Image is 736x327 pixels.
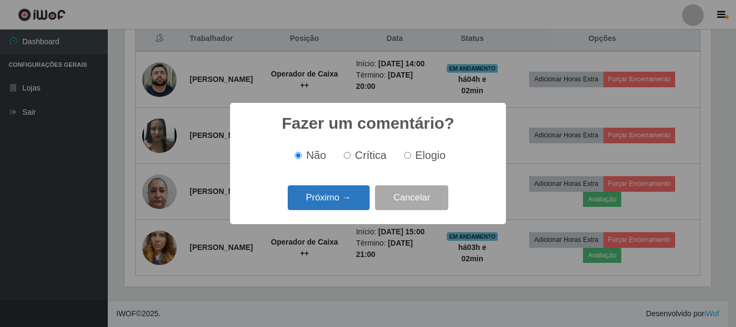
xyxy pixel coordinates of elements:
[288,185,370,211] button: Próximo →
[306,149,326,161] span: Não
[404,152,411,159] input: Elogio
[415,149,446,161] span: Elogio
[355,149,387,161] span: Crítica
[344,152,351,159] input: Crítica
[295,152,302,159] input: Não
[282,114,454,133] h2: Fazer um comentário?
[375,185,448,211] button: Cancelar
